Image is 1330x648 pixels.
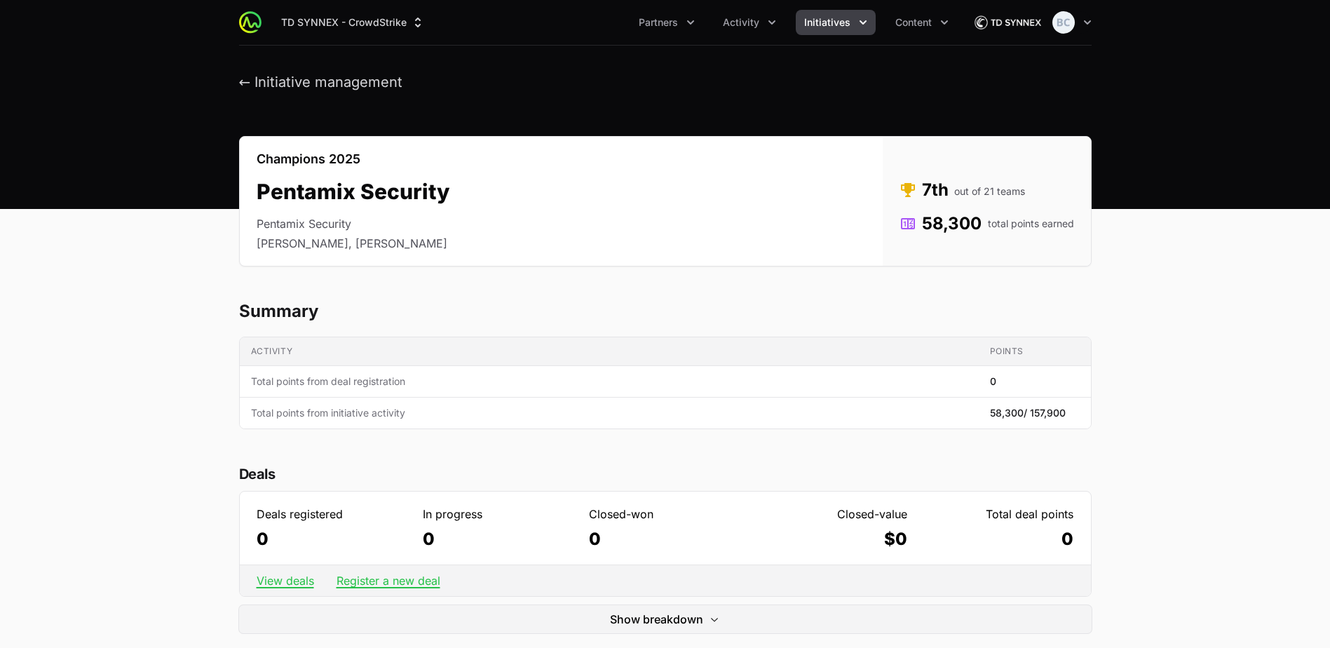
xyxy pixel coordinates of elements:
[610,611,703,628] span: Show breakdown
[423,506,575,522] dt: In progress
[714,10,785,35] div: Activity menu
[988,217,1074,231] span: total points earned
[239,300,1092,323] h2: Summary
[796,10,876,35] button: Initiatives
[589,528,741,551] dd: 0
[804,15,850,29] span: Initiatives
[239,136,1092,266] section: Pentamix Security's details
[895,15,932,29] span: Content
[251,406,968,420] span: Total points from initiative activity
[239,463,1092,633] section: Deal statistics
[423,528,575,551] dd: 0
[273,10,433,35] button: TD SYNNEX - CrowdStrike
[239,300,1092,429] section: Pentamix Security's progress summary
[723,15,759,29] span: Activity
[900,179,1074,201] dd: 7th
[239,605,1092,633] button: Show breakdownExpand/Collapse
[990,374,996,389] span: 0
[974,8,1041,36] img: TD SYNNEX
[954,184,1025,198] span: out of 21 teams
[990,406,1066,420] span: 58,300
[257,574,314,588] a: View deals
[257,235,450,252] li: [PERSON_NAME], [PERSON_NAME]
[251,374,968,389] span: Total points from deal registration
[921,528,1073,551] dd: 0
[714,10,785,35] button: Activity
[630,10,703,35] div: Partners menu
[257,215,450,232] li: Pentamix Security
[755,528,907,551] dd: $0
[755,506,907,522] dt: Closed-value
[257,151,450,168] p: Champions 2025
[639,15,678,29] span: Partners
[979,337,1091,366] th: Points
[257,528,409,551] dd: 0
[796,10,876,35] div: Initiatives menu
[262,10,957,35] div: Main navigation
[273,10,433,35] div: Supplier switch menu
[900,212,1074,235] dd: 58,300
[239,74,403,91] button: ← Initiative management
[1052,11,1075,34] img: Bethany Crossley
[337,574,440,588] a: Register a new deal
[589,506,741,522] dt: Closed-won
[239,11,262,34] img: ActivitySource
[630,10,703,35] button: Partners
[257,179,450,204] h2: Pentamix Security
[257,506,409,522] dt: Deals registered
[887,10,957,35] div: Content menu
[887,10,957,35] button: Content
[709,614,720,625] svg: Expand/Collapse
[240,337,979,366] th: Activity
[239,463,1092,485] h2: Deals
[921,506,1073,522] dt: Total deal points
[1024,407,1066,419] span: / 157,900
